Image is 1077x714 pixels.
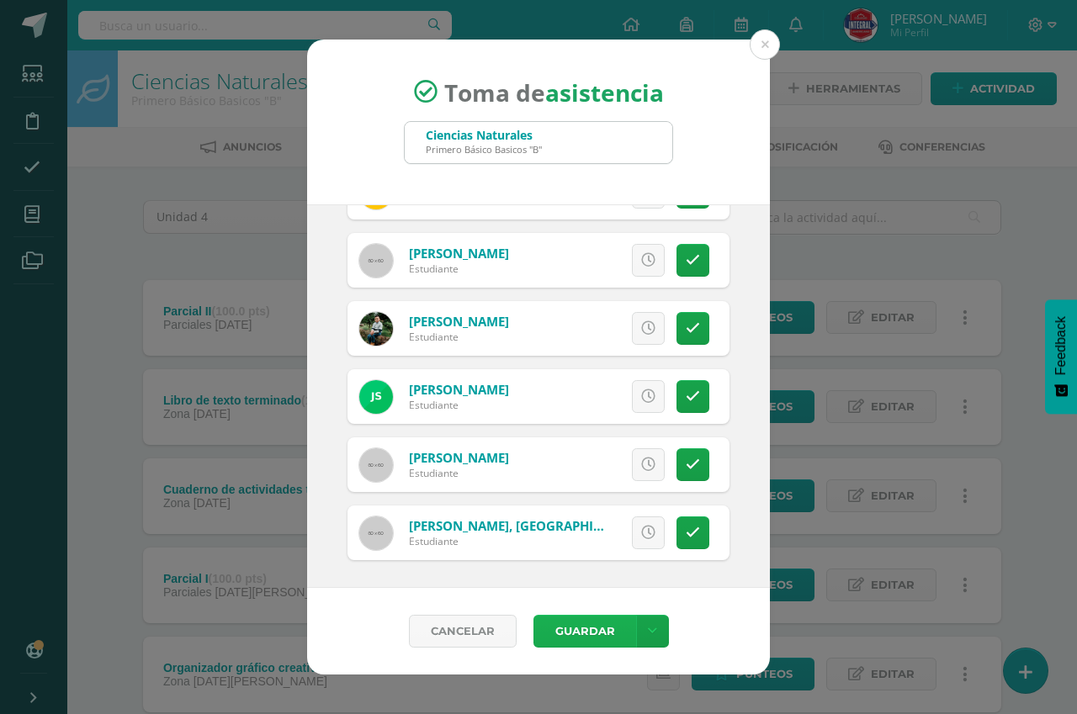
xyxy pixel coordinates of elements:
[359,244,393,278] img: 60x60
[533,615,636,648] button: Guardar
[409,398,509,412] div: Estudiante
[409,466,509,480] div: Estudiante
[359,516,393,550] img: 60x60
[426,143,542,156] div: Primero Básico Basicos "B"
[545,76,664,108] strong: asistencia
[750,29,780,60] button: Close (Esc)
[409,330,509,344] div: Estudiante
[1053,316,1069,375] span: Feedback
[405,122,672,163] input: Busca un grado o sección aquí...
[409,245,509,262] a: [PERSON_NAME]
[359,448,393,482] img: 60x60
[359,380,393,414] img: c527d46446ba2f0a900b2f552137eea8.png
[409,262,509,276] div: Estudiante
[1045,299,1077,414] button: Feedback - Mostrar encuesta
[409,517,645,534] a: [PERSON_NAME], [GEOGRAPHIC_DATA]
[409,615,517,648] a: Cancelar
[409,534,611,548] div: Estudiante
[409,381,509,398] a: [PERSON_NAME]
[409,313,509,330] a: [PERSON_NAME]
[409,449,509,466] a: [PERSON_NAME]
[426,127,542,143] div: Ciencias Naturales
[359,312,393,346] img: 26aef800ce8dfa70869142e2665eaf30.png
[444,76,664,108] span: Toma de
